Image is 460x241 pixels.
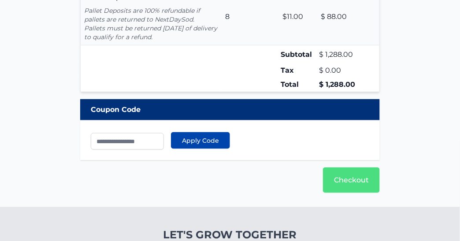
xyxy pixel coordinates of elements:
[182,136,219,145] span: Apply Code
[317,63,363,78] td: $ 0.00
[317,78,363,92] td: $ 1,288.00
[171,132,230,149] button: Apply Code
[279,45,317,64] td: Subtotal
[317,45,363,64] td: $ 1,288.00
[279,78,317,92] td: Total
[80,99,380,120] div: Coupon Code
[84,6,218,41] p: Pallet Deposits are 100% refundable if pallets are returned to NextDaySod. Pallets must be return...
[323,167,380,193] a: Checkout
[279,63,317,78] td: Tax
